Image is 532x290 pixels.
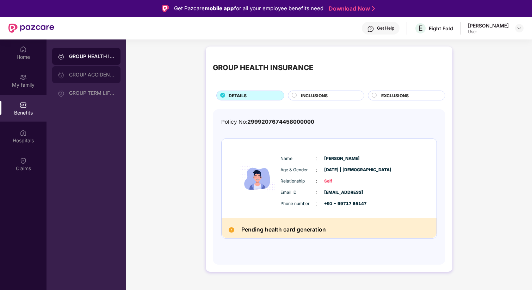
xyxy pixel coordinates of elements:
[20,101,27,109] img: svg+xml;base64,PHN2ZyBpZD0iQmVuZWZpdHMiIHhtbG5zPSJodHRwOi8vd3d3LnczLm9yZy8yMDAwL3N2ZyIgd2lkdGg9Ij...
[316,155,317,162] span: :
[58,53,65,60] img: svg+xml;base64,PHN2ZyB3aWR0aD0iMjAiIGhlaWdodD0iMjAiIHZpZXdCb3g9IjAgMCAyMCAyMCIgZmlsbD0ibm9uZSIgeG...
[468,22,509,29] div: [PERSON_NAME]
[381,92,409,99] span: EXCLUSIONS
[69,90,115,96] div: GROUP TERM LIFE INSURANCE
[229,92,247,99] span: DETAILS
[280,178,316,185] span: Relationship
[58,72,65,79] img: svg+xml;base64,PHN2ZyB3aWR0aD0iMjAiIGhlaWdodD0iMjAiIHZpZXdCb3g9IjAgMCAyMCAyMCIgZmlsbD0ibm9uZSIgeG...
[174,4,323,13] div: Get Pazcare for all your employee benefits need
[20,46,27,53] img: svg+xml;base64,PHN2ZyBpZD0iSG9tZSIgeG1sbnM9Imh0dHA6Ly93d3cudzMub3JnLzIwMDAvc3ZnIiB3aWR0aD0iMjAiIG...
[241,225,326,235] h2: Pending health card generation
[69,72,115,78] div: GROUP ACCIDENTAL INSURANCE
[20,157,27,164] img: svg+xml;base64,PHN2ZyBpZD0iQ2xhaW0iIHhtbG5zPSJodHRwOi8vd3d3LnczLm9yZy8yMDAwL3N2ZyIgd2lkdGg9IjIwIi...
[213,62,313,73] div: GROUP HEALTH INSURANCE
[429,25,453,32] div: Eight Fold
[377,25,394,31] div: Get Help
[301,92,328,99] span: INCLUSIONS
[324,167,359,173] span: [DATE] | [DEMOGRAPHIC_DATA]
[8,24,54,33] img: New Pazcare Logo
[20,74,27,81] img: svg+xml;base64,PHN2ZyB3aWR0aD0iMjAiIGhlaWdodD0iMjAiIHZpZXdCb3g9IjAgMCAyMCAyMCIgZmlsbD0ibm9uZSIgeG...
[280,200,316,207] span: Phone number
[280,155,316,162] span: Name
[372,5,375,12] img: Stroke
[221,118,314,126] div: Policy No:
[316,189,317,196] span: :
[58,90,65,97] img: svg+xml;base64,PHN2ZyB3aWR0aD0iMjAiIGhlaWdodD0iMjAiIHZpZXdCb3g9IjAgMCAyMCAyMCIgZmlsbD0ibm9uZSIgeG...
[367,25,374,32] img: svg+xml;base64,PHN2ZyBpZD0iSGVscC0zMngzMiIgeG1sbnM9Imh0dHA6Ly93d3cudzMub3JnLzIwMDAvc3ZnIiB3aWR0aD...
[324,178,359,185] span: Self
[516,25,522,31] img: svg+xml;base64,PHN2ZyBpZD0iRHJvcGRvd24tMzJ4MzIiIHhtbG5zPSJodHRwOi8vd3d3LnczLm9yZy8yMDAwL3N2ZyIgd2...
[316,166,317,174] span: :
[316,200,317,208] span: :
[324,200,359,207] span: +91 - 99717 65147
[329,5,373,12] a: Download Now
[229,227,234,233] img: Pending
[280,167,316,173] span: Age & Gender
[324,155,359,162] span: [PERSON_NAME]
[162,5,169,12] img: Logo
[280,189,316,196] span: Email ID
[236,148,279,210] img: icon
[205,5,234,12] strong: mobile app
[20,129,27,136] img: svg+xml;base64,PHN2ZyBpZD0iSG9zcGl0YWxzIiB4bWxucz0iaHR0cDovL3d3dy53My5vcmcvMjAwMC9zdmciIHdpZHRoPS...
[247,118,314,125] span: 2999207674458000000
[468,29,509,35] div: User
[69,53,115,60] div: GROUP HEALTH INSURANCE
[316,177,317,185] span: :
[419,24,423,32] span: E
[324,189,359,196] span: [EMAIL_ADDRESS]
